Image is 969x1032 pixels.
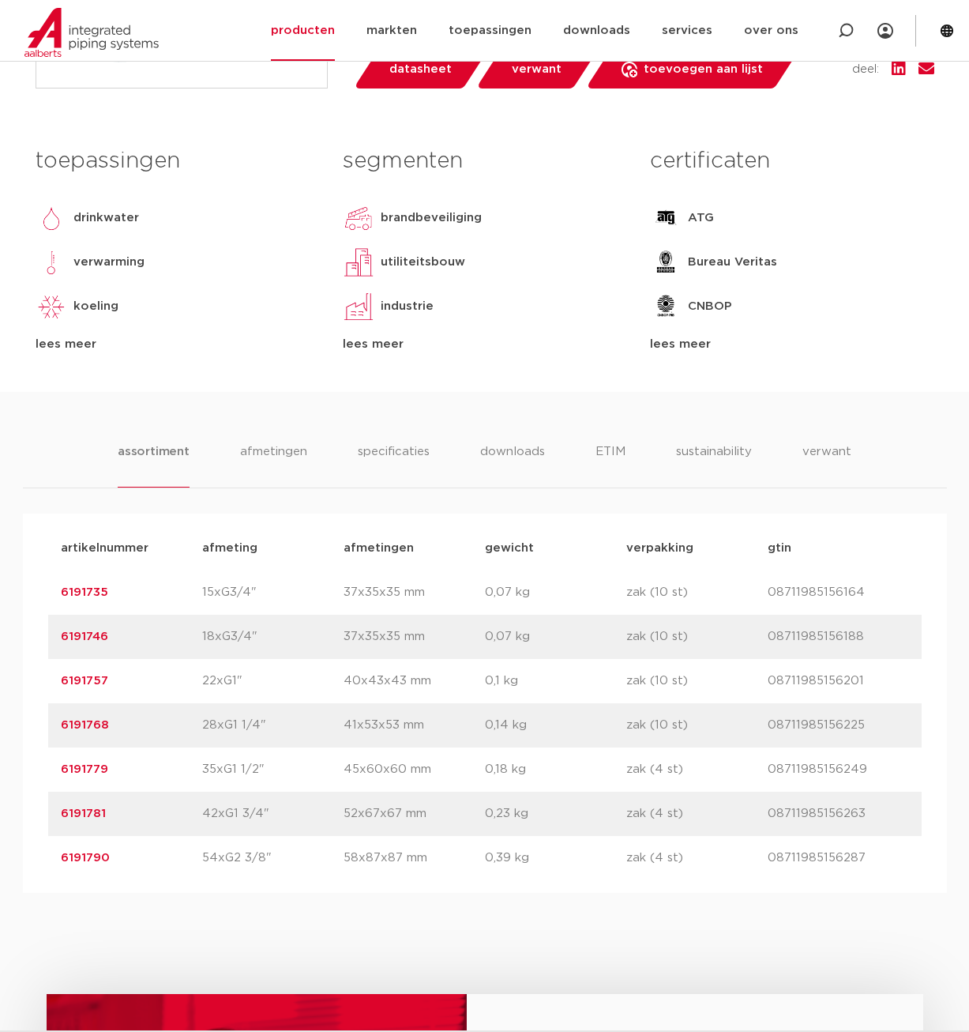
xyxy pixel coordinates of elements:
[73,253,145,272] p: verwarming
[61,808,106,819] a: 6191781
[650,247,682,278] img: Bureau Veritas
[595,443,625,488] li: ETIM
[202,804,344,823] p: 42xG1 3/4"
[768,583,909,602] p: 08711985156164
[61,719,109,731] a: 6191768
[202,716,344,735] p: 28xG1 1/4"
[202,583,344,602] p: 15xG3/4"
[626,804,768,823] p: zak (4 st)
[344,672,485,691] p: 40x43x43 mm
[381,253,465,272] p: utiliteitsbouw
[73,297,118,316] p: koeling
[475,51,597,89] a: verwant
[344,849,485,868] p: 58x87x87 mm
[650,145,933,177] h3: certificaten
[485,804,626,823] p: 0,23 kg
[61,631,108,642] a: 6191746
[61,675,108,687] a: 6191757
[688,209,714,228] p: ATG
[118,443,190,488] li: assortiment
[768,849,909,868] p: 08711985156287
[626,539,768,558] p: verpakking
[36,291,67,322] img: koeling
[202,539,344,558] p: afmeting
[202,672,344,691] p: 22xG1"
[485,539,626,558] p: gewicht
[36,145,319,177] h3: toepassingen
[650,202,682,234] img: ATG
[802,443,851,488] li: verwant
[626,672,768,691] p: zak (10 st)
[61,539,202,558] p: artikelnummer
[344,804,485,823] p: 52x67x67 mm
[344,627,485,646] p: 37x35x35 mm
[344,716,485,735] p: 41x53x53 mm
[381,297,434,316] p: industrie
[480,443,545,488] li: downloads
[626,627,768,646] p: zak (10 st)
[61,763,108,775] a: 6191779
[626,760,768,779] p: zak (4 st)
[202,760,344,779] p: 35xG1 1/2"
[344,583,485,602] p: 37x35x35 mm
[626,849,768,868] p: zak (4 st)
[344,760,485,779] p: 45x60x60 mm
[36,202,67,234] img: drinkwater
[768,760,909,779] p: 08711985156249
[73,209,139,228] p: drinkwater
[768,716,909,735] p: 08711985156225
[485,760,626,779] p: 0,18 kg
[343,145,626,177] h3: segmenten
[768,539,909,558] p: gtin
[343,335,626,354] div: lees meer
[389,57,452,82] span: datasheet
[650,291,682,322] img: CNBOP
[344,539,485,558] p: afmetingen
[240,443,307,488] li: afmetingen
[202,627,344,646] p: 18xG3/4"
[485,672,626,691] p: 0,1 kg
[768,672,909,691] p: 08711985156201
[852,60,879,79] span: deel:
[768,804,909,823] p: 08711985156263
[381,209,482,228] p: brandbeveiliging
[485,583,626,602] p: 0,07 kg
[485,627,626,646] p: 0,07 kg
[512,57,561,82] span: verwant
[61,852,110,864] a: 6191790
[36,335,319,354] div: lees meer
[688,297,732,316] p: CNBOP
[626,583,768,602] p: zak (10 st)
[343,291,374,322] img: industrie
[676,443,752,488] li: sustainability
[650,335,933,354] div: lees meer
[343,202,374,234] img: brandbeveiliging
[768,627,909,646] p: 08711985156188
[626,716,768,735] p: zak (10 st)
[644,57,763,82] span: toevoegen aan lijst
[485,716,626,735] p: 0,14 kg
[688,253,777,272] p: Bureau Veritas
[202,849,344,868] p: 54xG2 3/8"
[36,247,67,278] img: verwarming
[358,443,430,488] li: specificaties
[353,51,487,89] a: datasheet
[485,849,626,868] p: 0,39 kg
[343,247,374,278] img: utiliteitsbouw
[61,586,108,598] a: 6191735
